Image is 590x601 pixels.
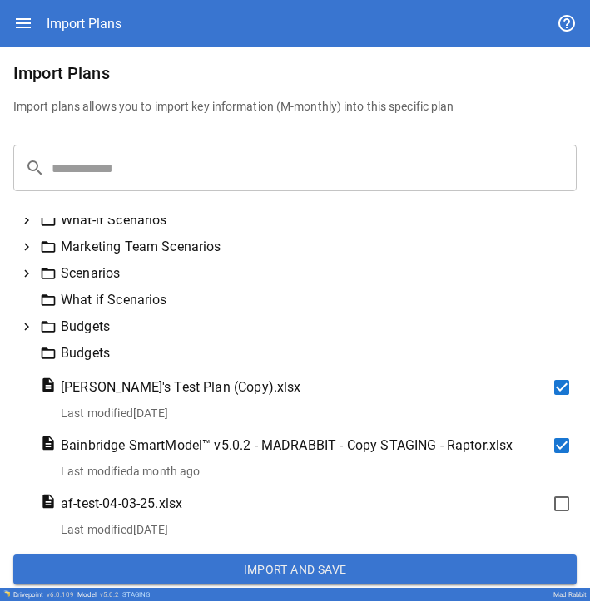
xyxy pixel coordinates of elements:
h6: Import Plans [13,60,577,86]
h6: Import plans allows you to import key information (M-monthly) into this specific plan [13,98,577,116]
div: Mad Rabbit [553,591,587,599]
div: What if Scenarios [40,290,570,310]
div: Drivepoint [13,591,74,599]
div: Budgets [40,317,570,337]
p: Last modified [DATE] [61,521,570,538]
div: Model [77,591,119,599]
div: Import Plans [47,16,121,32]
div: Scenarios [40,264,570,283]
p: Last modified [DATE] [61,405,570,421]
span: search [25,158,45,178]
img: Drivepoint [3,590,10,597]
div: Marketing Team Scenarios [40,237,570,257]
button: Import and Save [13,554,577,584]
span: [PERSON_NAME]'s Test Plan (Copy).xlsx [61,377,301,397]
p: Last modified a month ago [61,463,570,480]
div: Budgets [40,343,570,363]
div: STAGING [122,591,150,599]
span: v 6.0.109 [47,591,74,599]
div: What-if Scenarios [40,210,570,230]
span: af-test-04-03-25.xlsx [61,494,182,514]
span: Bainbridge SmartModel™ v5.0.2 - MADRABBIT - Copy STAGING - Raptor.xlsx [61,436,513,456]
span: v 5.0.2 [100,591,119,599]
